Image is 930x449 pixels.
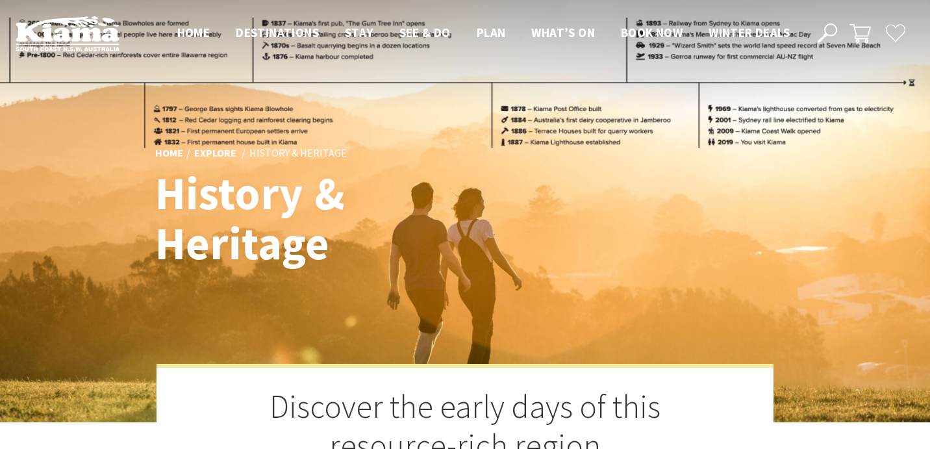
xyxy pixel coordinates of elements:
span: Book now [621,25,683,40]
a: Home [155,146,183,160]
span: Stay [345,25,373,40]
li: History & Heritage [249,145,347,162]
h1: History & Heritage [155,169,522,269]
span: Home [177,25,210,40]
img: Kiama Logo [16,16,119,51]
nav: Main Menu [164,23,803,44]
span: What’s On [531,25,595,40]
span: Destinations [236,25,319,40]
a: Explore [194,146,236,160]
span: Plan [477,25,506,40]
span: Winter Deals [709,25,790,40]
span: See & Do [399,25,451,40]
